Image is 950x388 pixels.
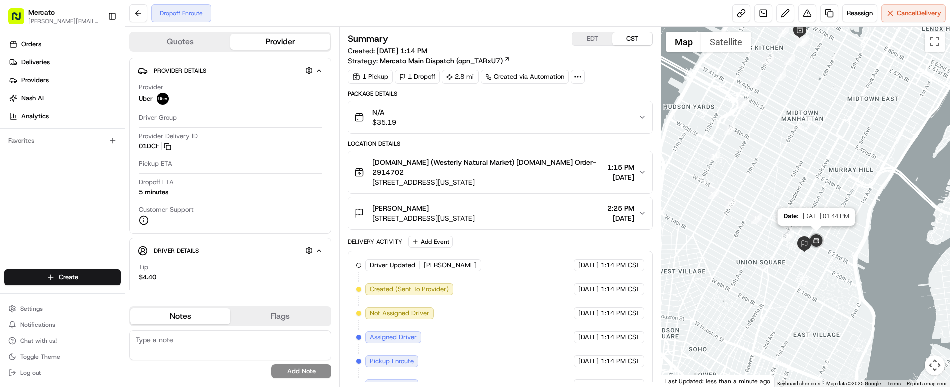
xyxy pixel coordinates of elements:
[4,54,125,70] a: Deliveries
[139,113,177,122] span: Driver Group
[578,357,599,366] span: [DATE]
[81,101,165,119] a: 💻API Documentation
[20,321,55,329] span: Notifications
[348,46,427,56] span: Created:
[34,56,164,66] div: Start new chat
[578,261,599,270] span: [DATE]
[71,129,121,137] a: Powered byPylon
[348,151,652,193] button: [DOMAIN_NAME] (Westerly Natural Market) [DOMAIN_NAME] Order-2914702[STREET_ADDRESS][US_STATE]1:15...
[154,247,199,255] span: Driver Details
[701,32,751,52] button: Show satellite imagery
[6,101,81,119] a: 📗Knowledge Base
[4,350,121,364] button: Toggle Theme
[139,273,156,282] div: $4.40
[348,238,402,246] div: Delivery Activity
[380,56,503,66] span: Mercato Main Dispatch (opn_TARxU7)
[130,34,230,50] button: Quotes
[20,353,60,361] span: Toggle Theme
[139,188,168,197] div: 5 minutes
[481,70,569,84] div: Created via Automation
[4,108,125,124] a: Analytics
[20,305,43,313] span: Settings
[661,375,775,387] div: Last Updated: less than a minute ago
[348,56,510,66] div: Strategy:
[348,140,653,148] div: Location Details
[708,188,719,199] div: 12
[4,334,121,348] button: Chat with us!
[775,70,786,81] div: 1
[826,381,881,386] span: Map data ©2025 Google
[21,76,49,85] span: Providers
[664,374,697,387] a: Open this area in Google Maps (opens a new window)
[442,70,479,84] div: 2.8 mi
[95,105,161,115] span: API Documentation
[230,308,330,324] button: Flags
[348,90,653,98] div: Package Details
[139,178,174,187] span: Dropoff ETA
[424,261,477,270] span: [PERSON_NAME]
[139,159,172,168] span: Pickup ETA
[130,308,230,324] button: Notes
[59,273,78,282] span: Create
[21,94,44,103] span: Nash AI
[372,157,603,177] span: [DOMAIN_NAME] (Westerly Natural Market) [DOMAIN_NAME] Order-2914702
[139,263,148,272] span: Tip
[4,4,104,28] button: Mercato[PERSON_NAME][EMAIL_ADDRESS][PERSON_NAME][DOMAIN_NAME]
[100,130,121,137] span: Pylon
[709,150,720,161] div: 11
[795,32,806,43] div: 3
[601,261,640,270] span: 1:14 PM CST
[20,369,41,377] span: Log out
[601,333,640,342] span: 1:14 PM CST
[578,333,599,342] span: [DATE]
[783,230,794,241] div: 15
[778,26,789,37] div: 6
[847,9,873,18] span: Reassign
[783,212,798,220] span: Date :
[842,4,877,22] button: Reassign
[348,70,393,84] div: 1 Pickup
[666,32,701,52] button: Show street map
[802,212,849,220] span: [DATE] 01:44 PM
[763,54,774,65] div: 7
[348,101,652,133] button: N/A$35.19
[21,112,49,121] span: Analytics
[138,242,323,259] button: Driver Details
[798,35,809,46] div: 5
[796,35,807,46] div: 4
[4,318,121,332] button: Notifications
[34,66,127,74] div: We're available if you need us!
[139,205,194,214] span: Customer Support
[28,17,100,25] button: [PERSON_NAME][EMAIL_ADDRESS][PERSON_NAME][DOMAIN_NAME]
[751,213,762,224] div: 14
[377,46,427,55] span: [DATE] 1:14 PM
[85,106,93,114] div: 💻
[607,162,634,172] span: 1:15 PM
[725,198,736,209] div: 13
[750,77,761,88] div: 8
[20,337,57,345] span: Chat with us!
[601,285,640,294] span: 1:14 PM CST
[28,7,55,17] button: Mercato
[4,302,121,316] button: Settings
[154,67,206,75] span: Provider Details
[139,132,198,141] span: Provider Delivery ID
[607,172,634,182] span: [DATE]
[21,58,50,67] span: Deliveries
[230,34,330,50] button: Provider
[881,4,946,22] button: CancelDelivery
[395,70,440,84] div: 1 Dropoff
[170,59,182,71] button: Start new chat
[578,309,599,318] span: [DATE]
[607,213,634,223] span: [DATE]
[925,32,945,52] button: Toggle fullscreen view
[21,40,41,49] span: Orders
[139,83,163,92] span: Provider
[578,285,599,294] span: [DATE]
[572,32,612,45] button: EDT
[157,93,169,105] img: uber-new-logo.jpeg
[372,213,475,223] span: [STREET_ADDRESS][US_STATE]
[601,309,640,318] span: 1:14 PM CST
[26,25,165,35] input: Clear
